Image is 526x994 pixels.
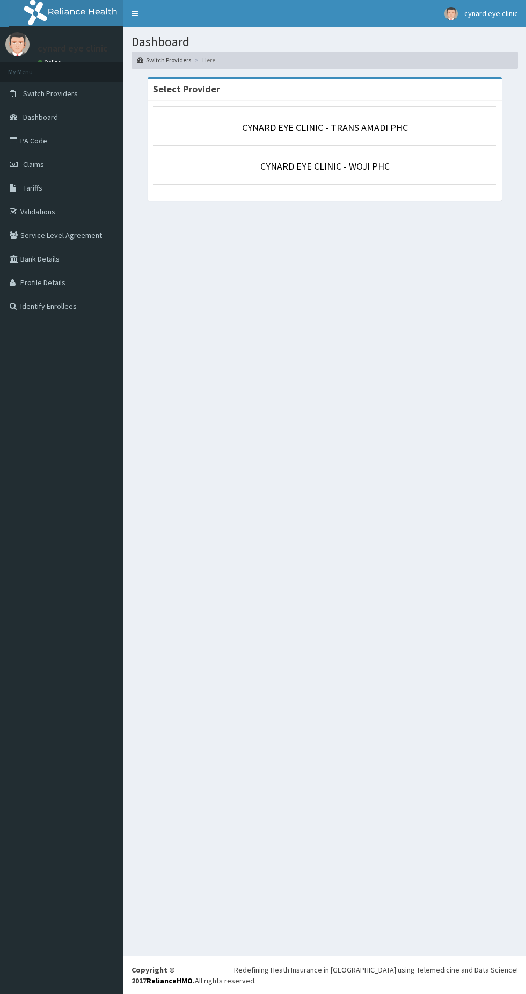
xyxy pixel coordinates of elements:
a: Switch Providers [137,55,191,64]
a: RelianceHMO [147,976,193,985]
img: User Image [5,32,30,56]
a: Online [38,59,63,66]
div: Redefining Heath Insurance in [GEOGRAPHIC_DATA] using Telemedicine and Data Science! [234,964,518,975]
span: cynard eye clinic [464,9,518,18]
strong: Copyright © 2017 . [131,965,195,985]
p: cynard eye clinic [38,43,108,53]
footer: All rights reserved. [123,956,526,994]
h1: Dashboard [131,35,518,49]
span: Dashboard [23,112,58,122]
img: User Image [444,7,458,20]
li: Here [192,55,215,64]
span: Tariffs [23,183,42,193]
span: Switch Providers [23,89,78,98]
a: CYNARD EYE CLINIC - WOJI PHC [260,160,390,172]
a: CYNARD EYE CLINIC - TRANS AMADI PHC [242,121,408,134]
span: Claims [23,159,44,169]
strong: Select Provider [153,83,220,95]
